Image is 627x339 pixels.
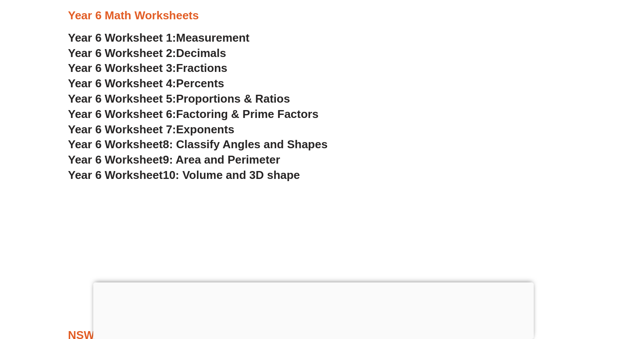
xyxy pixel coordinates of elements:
span: Year 6 Worksheet [68,168,163,182]
span: Exponents [176,123,235,136]
span: Year 6 Worksheet 5: [68,92,176,105]
span: Fractions [176,61,228,75]
span: Year 6 Worksheet 4: [68,77,176,90]
a: Year 6 Worksheet 3:Fractions [68,61,227,75]
span: Year 6 Worksheet [68,138,163,151]
iframe: Chat Widget [477,240,627,339]
iframe: Advertisement [50,192,577,314]
a: Year 6 Worksheet 1:Measurement [68,31,249,44]
span: Year 6 Worksheet 3: [68,61,176,75]
a: Year 6 Worksheet10: Volume and 3D shape [68,168,300,182]
span: Year 6 Worksheet 2: [68,46,176,60]
span: Percents [176,77,224,90]
span: Factoring & Prime Factors [176,107,319,121]
a: Year 6 Worksheet 6:Factoring & Prime Factors [68,107,318,121]
span: Year 6 Worksheet [68,153,163,166]
span: Year 6 Worksheet 7: [68,123,176,136]
span: 8: Classify Angles and Shapes [163,138,328,151]
h3: Year 6 Math Worksheets [68,8,559,23]
span: Proportions & Ratios [176,92,290,105]
a: Year 6 Worksheet 2:Decimals [68,46,226,60]
a: Year 6 Worksheet 5:Proportions & Ratios [68,92,290,105]
span: Year 6 Worksheet 1: [68,31,176,44]
a: Year 6 Worksheet8: Classify Angles and Shapes [68,138,328,151]
span: 10: Volume and 3D shape [163,168,300,182]
span: Year 6 Worksheet 6: [68,107,176,121]
span: Decimals [176,46,226,60]
iframe: Advertisement [93,282,534,337]
a: Year 6 Worksheet 7:Exponents [68,123,234,136]
a: Year 6 Worksheet 4:Percents [68,77,224,90]
span: 9: Area and Perimeter [163,153,280,166]
a: Year 6 Worksheet9: Area and Perimeter [68,153,280,166]
span: Measurement [176,31,250,44]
